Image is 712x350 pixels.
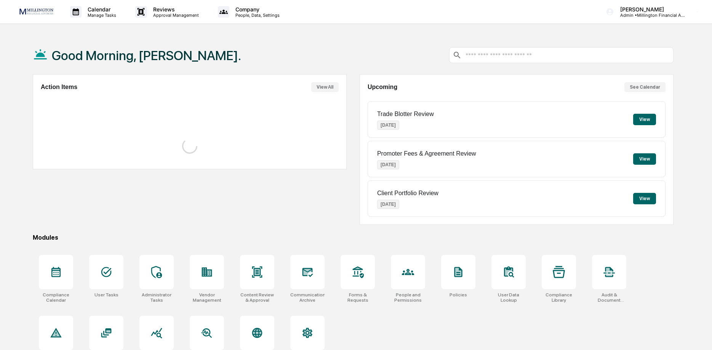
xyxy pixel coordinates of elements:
[377,111,434,118] p: Trade Blotter Review
[41,84,77,91] h2: Action Items
[368,84,397,91] h2: Upcoming
[240,292,274,303] div: Content Review & Approval
[139,292,174,303] div: Administrator Tasks
[94,292,118,297] div: User Tasks
[377,121,399,130] p: [DATE]
[624,82,666,92] button: See Calendar
[542,292,576,303] div: Compliance Library
[450,292,467,297] div: Policies
[82,13,120,18] p: Manage Tasks
[614,6,685,13] p: [PERSON_NAME]
[18,8,55,16] img: logo
[39,292,73,303] div: Compliance Calendar
[377,160,399,169] p: [DATE]
[311,82,339,92] button: View All
[633,114,656,125] button: View
[229,13,283,18] p: People, Data, Settings
[377,200,399,209] p: [DATE]
[614,13,685,18] p: Admin • Millington Financial Advisors, LLC
[290,292,325,303] div: Communications Archive
[82,6,120,13] p: Calendar
[391,292,425,303] div: People and Permissions
[147,13,203,18] p: Approval Management
[633,153,656,165] button: View
[592,292,626,303] div: Audit & Document Logs
[190,292,224,303] div: Vendor Management
[341,292,375,303] div: Forms & Requests
[33,234,674,241] div: Modules
[377,190,438,197] p: Client Portfolio Review
[633,193,656,204] button: View
[52,48,241,63] h1: Good Morning, [PERSON_NAME].
[377,150,476,157] p: Promoter Fees & Agreement Review
[147,6,203,13] p: Reviews
[491,292,526,303] div: User Data Lookup
[229,6,283,13] p: Company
